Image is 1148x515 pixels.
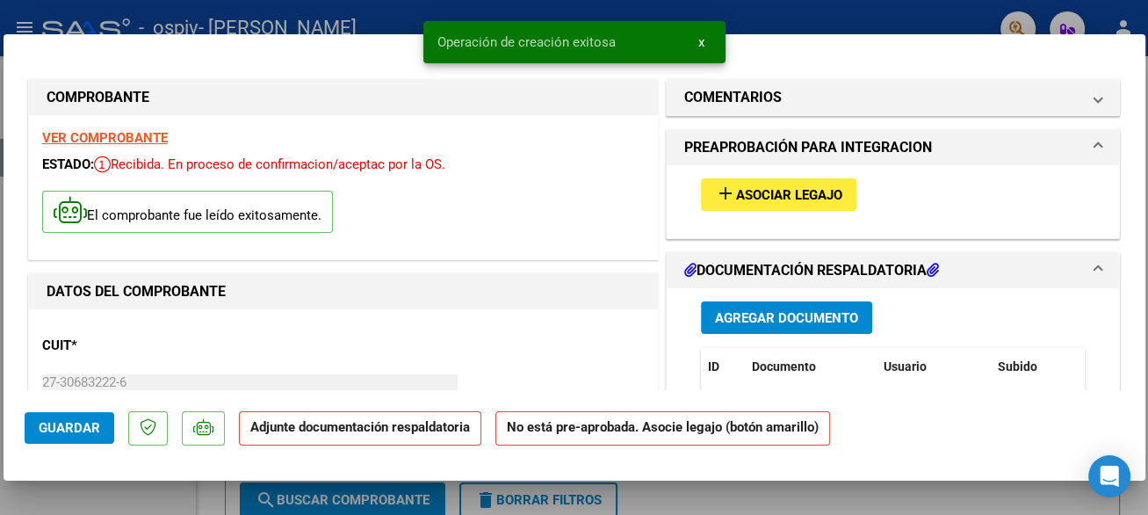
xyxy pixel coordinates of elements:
[667,80,1120,115] mat-expansion-panel-header: COMENTARIOS
[25,412,114,444] button: Guardar
[437,33,616,51] span: Operación de creación exitosa
[698,34,704,50] span: x
[684,26,718,58] button: x
[715,183,736,204] mat-icon: add
[752,359,816,374] span: Documento
[1088,455,1130,497] div: Open Intercom Messenger
[495,411,830,446] strong: No está pre-aprobada. Asocie legajo (botón amarillo)
[667,165,1120,238] div: PREAPROBACIÓN PARA INTEGRACION
[684,87,782,108] h1: COMENTARIOS
[736,187,842,203] span: Asociar Legajo
[94,156,445,172] span: Recibida. En proceso de confirmacion/aceptac por la OS.
[708,359,719,374] span: ID
[47,283,226,300] strong: DATOS DEL COMPROBANTE
[39,420,100,436] span: Guardar
[745,348,877,386] datatable-header-cell: Documento
[42,130,168,146] a: VER COMPROBANTE
[701,348,745,386] datatable-header-cell: ID
[991,348,1079,386] datatable-header-cell: Subido
[667,253,1120,288] mat-expansion-panel-header: DOCUMENTACIÓN RESPALDATORIA
[877,348,991,386] datatable-header-cell: Usuario
[884,359,927,374] span: Usuario
[684,260,939,281] h1: DOCUMENTACIÓN RESPALDATORIA
[42,191,333,234] p: El comprobante fue leído exitosamente.
[42,336,223,356] p: CUIT
[42,156,94,172] span: ESTADO:
[715,310,858,326] span: Agregar Documento
[684,137,932,158] h1: PREAPROBACIÓN PARA INTEGRACION
[667,130,1120,165] mat-expansion-panel-header: PREAPROBACIÓN PARA INTEGRACION
[701,178,856,211] button: Asociar Legajo
[701,301,872,334] button: Agregar Documento
[250,419,470,435] strong: Adjunte documentación respaldatoria
[998,359,1037,374] span: Subido
[47,89,149,105] strong: COMPROBANTE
